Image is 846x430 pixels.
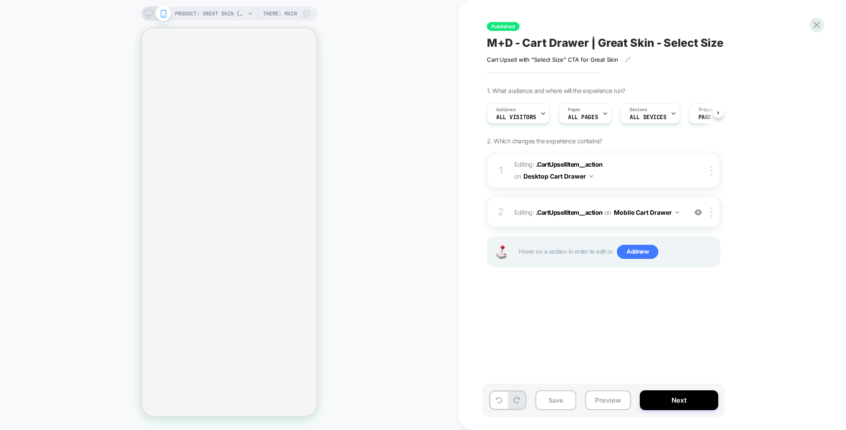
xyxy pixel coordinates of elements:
span: PRODUCT: Great Skin [serum] [175,7,245,21]
img: down arrow [590,175,593,177]
span: 1. What audience and where will the experience run? [487,87,625,94]
span: Page Load [698,114,728,120]
span: 2. Which changes the experience contains? [487,137,602,145]
button: Desktop Cart Drawer [523,170,593,183]
span: M+D - Cart Drawer | Great Skin - Select Size [487,36,724,49]
span: Trigger [698,107,716,113]
button: Mobile Cart Drawer [614,206,679,219]
span: .CartUpsellItem__action [536,161,603,168]
div: 2 [497,203,505,221]
span: Add new [617,245,658,259]
span: Published [487,22,519,31]
span: Cart Upsell with "Select Size" CTA for Great Skin [487,56,618,63]
span: .CartUpsellItem__action [536,209,603,216]
button: Save [535,390,576,410]
span: ALL DEVICES [630,114,666,120]
span: Hover on a section in order to edit or [519,245,715,259]
img: close [710,166,712,176]
span: Pages [568,107,580,113]
span: Audience [496,107,516,113]
img: Joystick [492,245,510,259]
img: crossed eye [694,209,702,216]
img: close [710,207,712,217]
span: Editing : [514,206,682,219]
img: down arrow [675,211,679,213]
div: 1 [497,162,505,179]
span: on [514,171,521,182]
span: on [605,207,611,218]
span: Editing : [514,159,682,183]
span: Devices [630,107,647,113]
span: ALL PAGES [568,114,598,120]
span: Theme: MAIN [263,7,297,21]
span: All Visitors [496,114,536,120]
button: Next [640,390,718,410]
button: Preview [585,390,631,410]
